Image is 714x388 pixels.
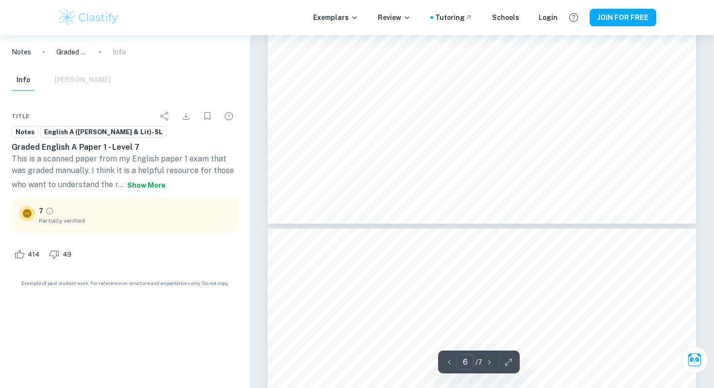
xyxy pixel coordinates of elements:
a: Grade partially verified [45,207,54,215]
div: Dislike [47,247,77,262]
button: Show more [123,176,170,194]
div: Report issue [219,106,238,126]
button: Ask Clai [681,346,708,373]
button: Help and Feedback [565,9,582,26]
a: Notes [12,126,38,138]
p: Info [113,47,126,57]
h6: Graded English A Paper 1 - Level 7 [12,141,238,153]
button: Info [12,70,35,91]
span: English A ([PERSON_NAME] & Lit)-SL [41,127,166,137]
span: Partially verified [39,216,231,225]
div: Bookmark [198,106,217,126]
span: 49 [57,250,77,260]
p: 7 [39,206,43,216]
p: Review [378,12,411,23]
span: Notes [12,127,38,137]
a: Tutoring [435,12,473,23]
a: Schools [492,12,519,23]
p: Graded English A Paper 1 - Level 7 [56,47,87,57]
p: Exemplars [313,12,358,23]
button: JOIN FOR FREE [590,9,656,26]
div: Download [176,106,196,126]
a: English A ([PERSON_NAME] & Lit)-SL [40,126,167,138]
span: 414 [22,250,45,260]
a: Notes [12,47,31,57]
a: Login [539,12,558,23]
p: This is a scanned paper from my English paper 1 exam that was graded manually. I think it is a he... [12,153,238,194]
div: Share [155,106,174,126]
p: / 7 [476,357,482,368]
div: Like [12,247,45,262]
img: Clastify logo [58,8,119,27]
span: Example of past student work. For reference on structure and expectations only. Do not copy. [12,280,238,287]
span: Title [12,112,30,121]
